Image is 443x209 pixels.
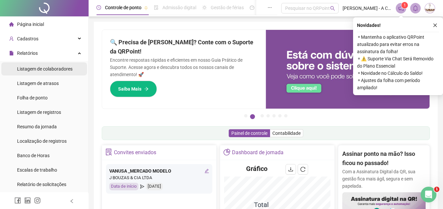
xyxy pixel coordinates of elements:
span: Resumo da jornada [17,124,57,129]
span: pie-chart [223,149,230,156]
sup: 1 [401,2,408,9]
span: Gestão de férias [211,5,244,10]
span: close [433,23,437,28]
span: Listagem de atrasos [17,81,59,86]
button: 5 [272,114,276,117]
button: 4 [266,114,270,117]
h2: 🔍 Precisa de [PERSON_NAME]? Conte com o Suporte da QRPoint! [110,38,258,56]
span: Localização de registros [17,138,67,144]
span: file-done [154,5,158,10]
span: Controle de ponto [105,5,141,10]
span: Escalas de trabalho [17,167,57,173]
span: pushpin [144,6,148,10]
h2: Assinar ponto na mão? Isso ficou no passado! [342,149,426,168]
span: ⚬ Mantenha o aplicativo QRPoint atualizado para evitar erros na assinatura da folha! [357,33,439,55]
span: linkedin [24,197,31,204]
span: [PERSON_NAME] - A Cubana Sorvetes Centro [343,5,392,12]
span: solution [105,149,112,156]
span: Novidades ! [357,22,381,29]
div: [DATE] [146,183,163,190]
span: send [140,183,144,190]
iframe: Intercom live chat [421,187,436,202]
span: Contabilidade [272,131,301,136]
button: 3 [261,114,264,117]
span: 1 [404,3,406,8]
div: Convites enviados [114,147,156,158]
button: 6 [278,114,282,117]
h4: Gráfico [246,164,267,173]
p: Com a Assinatura Digital da QR, sua gestão fica mais ágil, segura e sem papelada. [342,168,426,190]
span: Listagem de registros [17,110,61,115]
div: Dashboard de jornada [232,147,284,158]
span: bell [412,5,418,11]
span: ellipsis [267,5,272,10]
div: VANUSA _MERCADO MODELO [109,167,209,175]
p: Encontre respostas rápidas e eficientes em nosso Guia Prático de Suporte. Acesse agora e descubra... [110,56,258,78]
span: ⚬ Ajustes da folha com período ampliado! [357,77,439,91]
span: home [9,22,14,27]
span: Relatório de solicitações [17,182,66,187]
button: 2 [250,114,255,119]
img: 57499 [425,3,435,13]
span: user-add [9,36,14,41]
span: ⚬ ⚠️ Suporte Via Chat Será Removido do Plano Essencial [357,55,439,70]
span: Listagem de colaboradores [17,66,73,72]
span: edit [204,169,209,173]
span: dashboard [250,5,254,10]
span: Página inicial [17,22,44,27]
span: file [9,51,14,55]
span: reload [300,167,306,172]
span: download [288,167,293,172]
button: 1 [244,114,247,117]
img: banner%2F0cf4e1f0-cb71-40ef-aa93-44bd3d4ee559.png [266,30,430,109]
span: Relatórios [17,51,38,56]
span: sun [202,5,207,10]
span: Admissão digital [162,5,196,10]
span: Painel de controle [231,131,267,136]
div: J BOUZAS & CIA LTDA [109,175,209,181]
span: notification [398,5,404,11]
span: search [330,6,335,11]
span: Folha de ponto [17,95,48,100]
button: Saiba Mais [110,81,157,97]
span: Cadastros [17,36,38,41]
span: ⚬ Novidade no Cálculo do Saldo! [357,70,439,77]
span: arrow-right [144,87,149,91]
span: left [70,199,74,203]
span: Banco de Horas [17,153,50,158]
div: Data de início [109,183,138,190]
button: 7 [284,114,287,117]
span: 1 [434,187,439,192]
span: clock-circle [96,5,101,10]
span: Saiba Mais [118,85,141,93]
span: facebook [14,197,21,204]
span: instagram [34,197,41,204]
